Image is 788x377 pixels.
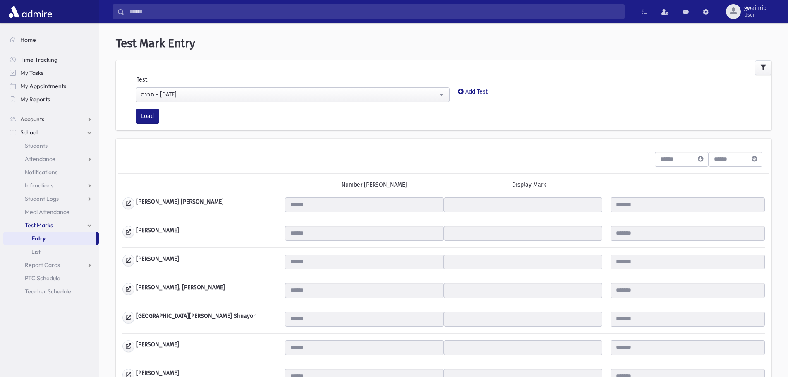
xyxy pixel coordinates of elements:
a: Report Cards [3,258,99,271]
a: Teacher Schedule [3,285,99,298]
a: Student Logs [3,192,99,205]
button: הבנה - 09/09/25 [136,87,450,102]
span: Report Cards [25,261,60,269]
a: Add Test [458,88,488,95]
span: Test Marks [25,221,53,229]
span: Time Tracking [20,56,57,63]
a: Infractions [3,179,99,192]
input: Search [125,4,624,19]
a: My Tasks [3,66,99,79]
img: AdmirePro [7,3,54,20]
a: Notifications [3,166,99,179]
span: Infractions [25,182,53,189]
a: Entry [3,232,96,245]
span: School [20,129,38,136]
a: Accounts [3,113,99,126]
span: List [31,248,41,255]
span: Student Logs [25,195,59,202]
div: Number [PERSON_NAME] [341,180,407,189]
span: Meal Attendance [25,208,69,216]
a: Home [3,33,99,46]
span: Students [25,142,48,149]
span: PTC Schedule [25,274,60,282]
button: Load [136,109,159,124]
a: Attendance [3,152,99,166]
span: My Reports [20,96,50,103]
span: My Appointments [20,82,66,90]
b: [GEOGRAPHIC_DATA][PERSON_NAME] Shnayor [136,312,255,324]
span: User [744,12,766,18]
b: [PERSON_NAME] [PERSON_NAME] [136,197,224,209]
a: School [3,126,99,139]
b: [PERSON_NAME] [136,255,179,267]
a: List [3,245,99,258]
a: Meal Attendance [3,205,99,219]
span: Notifications [25,168,57,176]
span: gweinrib [744,5,766,12]
span: Home [20,36,36,43]
div: הבנה - [DATE] [141,90,438,99]
label: Test: [137,75,148,84]
span: Accounts [20,115,44,123]
span: Test Mark Entry [116,36,195,50]
span: Entry [31,235,46,242]
span: Attendance [25,155,55,163]
a: My Appointments [3,79,99,93]
b: [PERSON_NAME], [PERSON_NAME] [136,283,225,295]
span: My Tasks [20,69,43,77]
a: Test Marks [3,219,99,232]
a: Students [3,139,99,152]
b: [PERSON_NAME] [136,226,179,238]
a: My Reports [3,93,99,106]
a: Time Tracking [3,53,99,66]
span: Teacher Schedule [25,288,71,295]
b: [PERSON_NAME] [136,340,179,352]
a: PTC Schedule [3,271,99,285]
div: Display Mark [512,180,546,189]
